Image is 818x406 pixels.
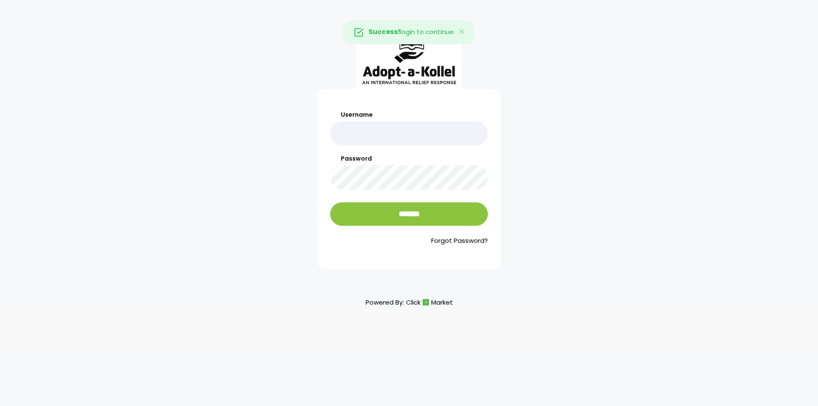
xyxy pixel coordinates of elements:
[343,20,475,44] div: login to continue.
[369,27,400,36] strong: Success!
[330,154,488,163] label: Password
[423,299,429,305] img: cm_icon.png
[356,28,462,89] img: aak_logo_sm.jpeg
[330,236,488,246] a: Forgot Password?
[330,110,488,119] label: Username
[406,297,453,308] a: ClickMarket
[450,21,475,44] button: Close
[366,297,453,308] p: Powered By:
